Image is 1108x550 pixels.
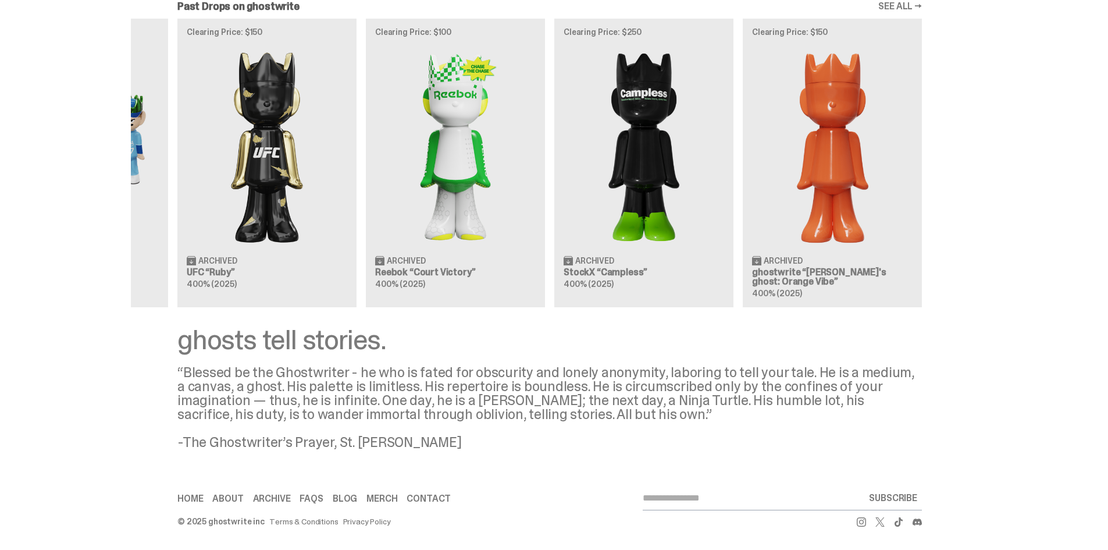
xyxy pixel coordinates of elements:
[375,279,425,289] span: 400% (2025)
[564,268,724,277] h3: StockX “Campless”
[752,28,913,36] p: Clearing Price: $150
[253,494,291,503] a: Archive
[177,366,922,449] div: “Blessed be the Ghostwriter - he who is fated for obscurity and lonely anonymity, laboring to tel...
[564,45,724,246] img: Campless
[177,326,922,354] div: ghosts tell stories.
[212,494,243,503] a: About
[575,257,614,265] span: Archived
[366,19,545,307] a: Clearing Price: $100 Court Victory Archived
[743,19,922,307] a: Clearing Price: $150 Schrödinger's ghost: Orange Vibe Archived
[375,45,536,246] img: Court Victory
[187,268,347,277] h3: UFC “Ruby”
[864,487,922,510] button: SUBSCRIBE
[177,517,265,526] div: © 2025 ghostwrite inc
[187,279,236,289] span: 400% (2025)
[375,28,536,36] p: Clearing Price: $100
[878,2,922,11] a: SEE ALL →
[375,268,536,277] h3: Reebok “Court Victory”
[177,1,300,12] h2: Past Drops on ghostwrite
[387,257,426,265] span: Archived
[764,257,803,265] span: Archived
[333,494,357,503] a: Blog
[564,28,724,36] p: Clearing Price: $250
[752,45,913,246] img: Schrödinger's ghost: Orange Vibe
[366,494,397,503] a: Merch
[177,494,203,503] a: Home
[554,19,733,307] a: Clearing Price: $250 Campless Archived
[300,494,323,503] a: FAQs
[564,279,613,289] span: 400% (2025)
[343,517,391,526] a: Privacy Policy
[269,517,338,526] a: Terms & Conditions
[177,19,357,307] a: Clearing Price: $150 Ruby Archived
[187,45,347,246] img: Ruby
[752,268,913,286] h3: ghostwrite “[PERSON_NAME]'s ghost: Orange Vibe”
[752,288,801,299] span: 400% (2025)
[407,494,451,503] a: Contact
[187,28,347,36] p: Clearing Price: $150
[198,257,237,265] span: Archived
